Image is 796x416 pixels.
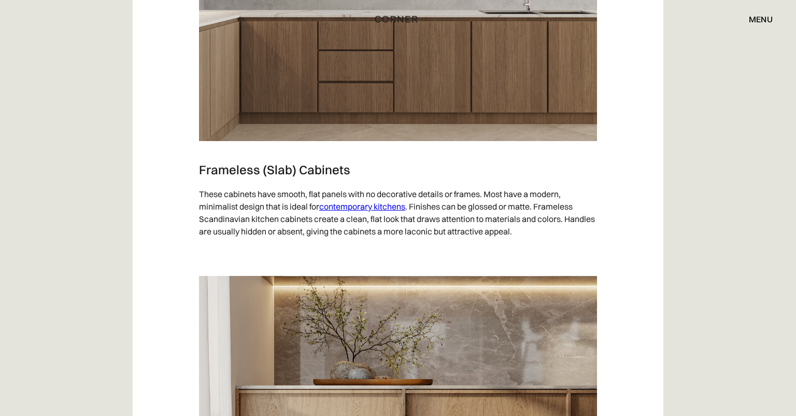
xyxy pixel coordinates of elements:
[367,12,429,26] a: home
[319,201,405,212] a: contemporary kitchens
[199,183,597,243] p: These cabinets have smooth, flat panels with no decorative details or frames. Most have a modern,...
[199,243,597,266] p: ‍
[738,10,773,28] div: menu
[749,15,773,23] div: menu
[199,162,597,177] h3: Frameless (Slab) Cabinets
